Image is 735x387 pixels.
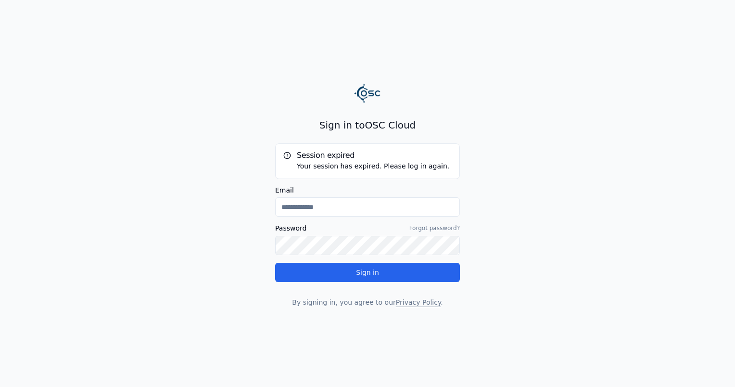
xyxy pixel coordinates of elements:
[275,297,460,307] p: By signing in, you agree to our .
[275,225,306,232] label: Password
[396,298,441,306] a: Privacy Policy
[275,263,460,282] button: Sign in
[283,152,452,159] h5: Session expired
[275,187,460,193] label: Email
[354,80,381,107] img: Logo
[409,224,460,232] a: Forgot password?
[275,118,460,132] h2: Sign in to OSC Cloud
[283,161,452,171] div: Your session has expired. Please log in again.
